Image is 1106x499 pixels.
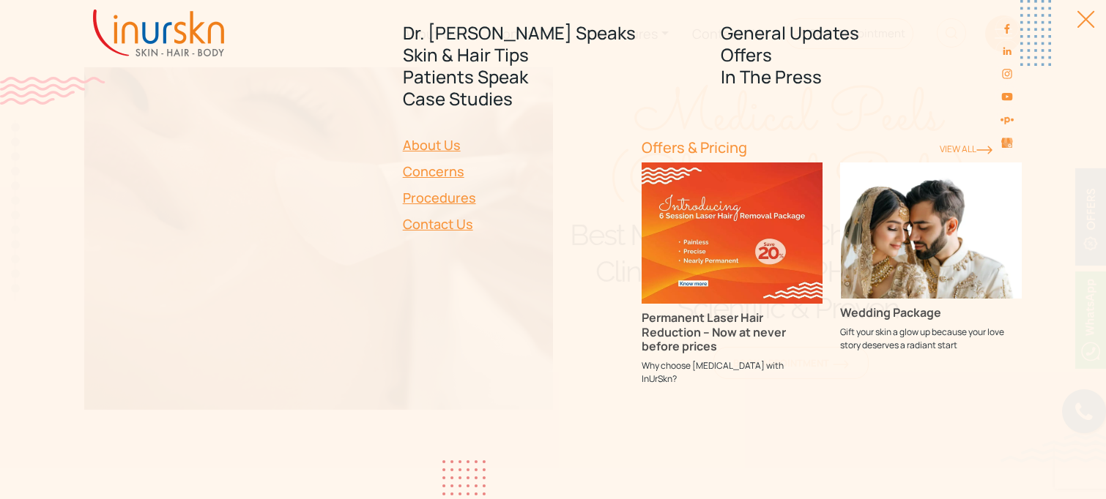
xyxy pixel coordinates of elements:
a: Procedures [403,184,624,211]
img: instagram [1001,68,1013,80]
img: Skin-and-Hair-Clinic [1001,138,1013,149]
a: Skin & Hair Tips [403,44,704,66]
a: Patients Speak [403,66,704,88]
img: facebook [1001,23,1013,34]
h6: Offers & Pricing [642,139,922,157]
p: Why choose [MEDICAL_DATA] with InUrSkn? [642,359,823,386]
a: View ALl [940,143,992,155]
img: Wedding Package [840,162,1022,299]
img: sejal-saheta-dermatologist [1000,113,1014,127]
a: Case Studies [403,88,704,110]
img: orange-rightarrow [976,146,992,154]
p: Gift your skin a glow up because your love story deserves a radiant start [840,326,1022,352]
a: General Updates [721,22,1022,44]
a: Concerns [403,158,624,184]
img: linkedin [1001,45,1013,57]
a: About Us [403,132,624,158]
img: inurskn-logo [93,10,224,56]
h3: Permanent Laser Hair Reduction – Now at never before prices [642,311,823,353]
a: In The Press [721,66,1022,88]
h3: Wedding Package [840,306,1022,320]
img: Permanent Laser Hair Reduction – Now at never before prices [642,162,823,304]
img: youtube [1001,91,1013,102]
a: Contact Us [403,211,624,237]
a: Dr. [PERSON_NAME] Speaks [403,22,704,44]
a: Offers [721,44,1022,66]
